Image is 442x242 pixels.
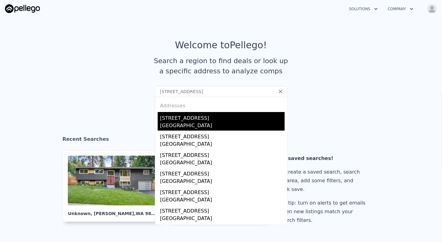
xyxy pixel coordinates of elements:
[160,186,285,196] div: [STREET_ADDRESS]
[160,140,285,149] div: [GEOGRAPHIC_DATA]
[63,131,380,150] div: Recent Searches
[160,215,285,223] div: [GEOGRAPHIC_DATA]
[155,86,287,97] input: Search an address or region...
[152,56,291,76] div: Search a region to find deals or look up a specific address to analyze comps
[160,131,285,140] div: [STREET_ADDRESS]
[160,168,285,178] div: [STREET_ADDRESS]
[279,154,368,163] div: No saved searches!
[160,122,285,131] div: [GEOGRAPHIC_DATA]
[160,223,285,233] div: [STREET_ADDRESS]
[160,149,285,159] div: [STREET_ADDRESS]
[158,97,285,112] div: Addresses
[134,211,160,216] span: , WA 98052
[160,178,285,186] div: [GEOGRAPHIC_DATA]
[160,112,285,122] div: [STREET_ADDRESS]
[175,40,267,51] div: Welcome to Pellego !
[5,4,40,13] img: Pellego
[279,168,368,194] div: To create a saved search, search an area, add some filters, and click save.
[383,3,418,15] button: Company
[68,205,156,217] div: Unknown , [PERSON_NAME]
[160,159,285,168] div: [GEOGRAPHIC_DATA]
[160,205,285,215] div: [STREET_ADDRESS]
[344,3,383,15] button: Solutions
[427,4,437,14] img: avatar
[63,150,167,222] a: Unknown, [PERSON_NAME],WA 98052
[279,199,368,225] div: Pro tip: turn on alerts to get emails when new listings match your search filters.
[160,196,285,205] div: [GEOGRAPHIC_DATA]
